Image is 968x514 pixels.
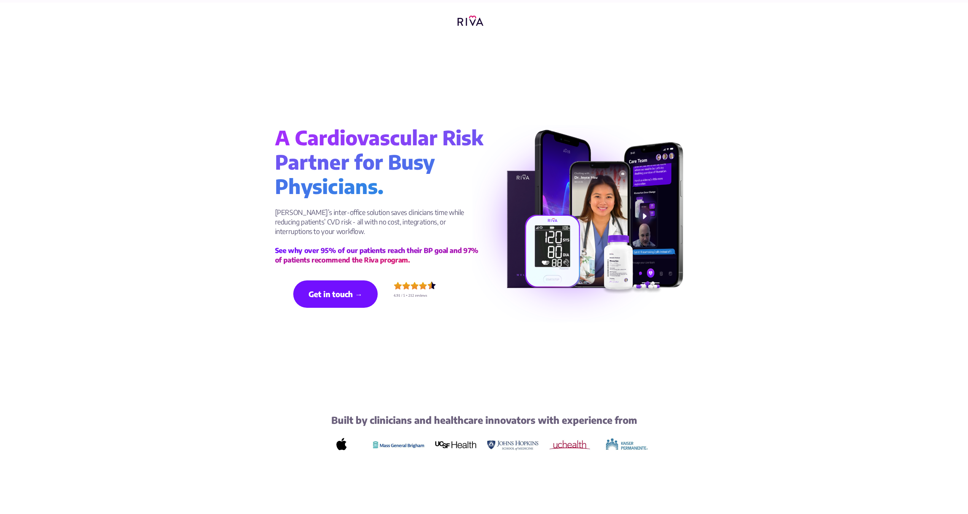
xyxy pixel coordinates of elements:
p: [PERSON_NAME]’s inter-office solution saves clinicians time while reducing patients’ CVD risk - a... [275,207,484,264]
strong: Built by clinicians and healthcare innovators with experience from [331,414,637,426]
div: 4.91 / 5 • 212 reviews [394,292,437,299]
strong: Get in touch → [308,290,362,299]
strong: A Cardiovascular Risk Partner for Busy Physicians. [275,125,483,198]
a: Get in touch → [293,280,378,308]
strong: See why over 95% of our patients reach their BP goal and 97% of patients recommend the Riva program. [275,246,478,264]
